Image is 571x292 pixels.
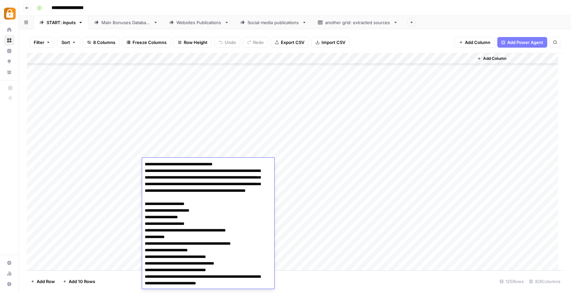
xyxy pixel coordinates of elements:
[4,279,15,289] button: Help + Support
[497,276,526,287] div: 125 Rows
[164,16,235,29] a: Websites Publications
[59,276,99,287] button: Add 10 Rows
[4,67,15,77] a: Your Data
[93,39,115,46] span: 8 Columns
[526,276,563,287] div: 8/8 Columns
[497,37,547,48] button: Add Power Agent
[243,37,268,48] button: Redo
[483,56,506,62] span: Add Column
[47,19,76,26] div: START: inputs
[311,37,350,48] button: Import CSV
[247,19,299,26] div: Social media publications
[57,37,80,48] button: Sort
[34,16,89,29] a: START: inputs
[225,39,236,46] span: Undo
[173,37,212,48] button: Row Height
[122,37,171,48] button: Freeze Columns
[475,54,509,63] button: Add Column
[281,39,304,46] span: Export CSV
[176,19,222,26] div: Websites Publications
[61,39,70,46] span: Sort
[37,278,55,285] span: Add Row
[29,37,55,48] button: Filter
[69,278,95,285] span: Add 10 Rows
[455,37,495,48] button: Add Column
[4,35,15,46] a: Browse
[322,39,345,46] span: Import CSV
[271,37,309,48] button: Export CSV
[235,16,312,29] a: Social media publications
[253,39,264,46] span: Redo
[184,39,208,46] span: Row Height
[312,16,403,29] a: another grid: extracted sources
[4,258,15,268] a: Settings
[4,268,15,279] a: Usage
[4,5,15,22] button: Workspace: Adzz
[89,16,164,29] a: Main Bonuses Database
[465,39,490,46] span: Add Column
[133,39,167,46] span: Freeze Columns
[214,37,240,48] button: Undo
[4,24,15,35] a: Home
[83,37,120,48] button: 8 Columns
[4,46,15,56] a: Insights
[4,56,15,67] a: Opportunities
[4,8,16,20] img: Adzz Logo
[507,39,543,46] span: Add Power Agent
[27,276,59,287] button: Add Row
[325,19,391,26] div: another grid: extracted sources
[101,19,151,26] div: Main Bonuses Database
[34,39,44,46] span: Filter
